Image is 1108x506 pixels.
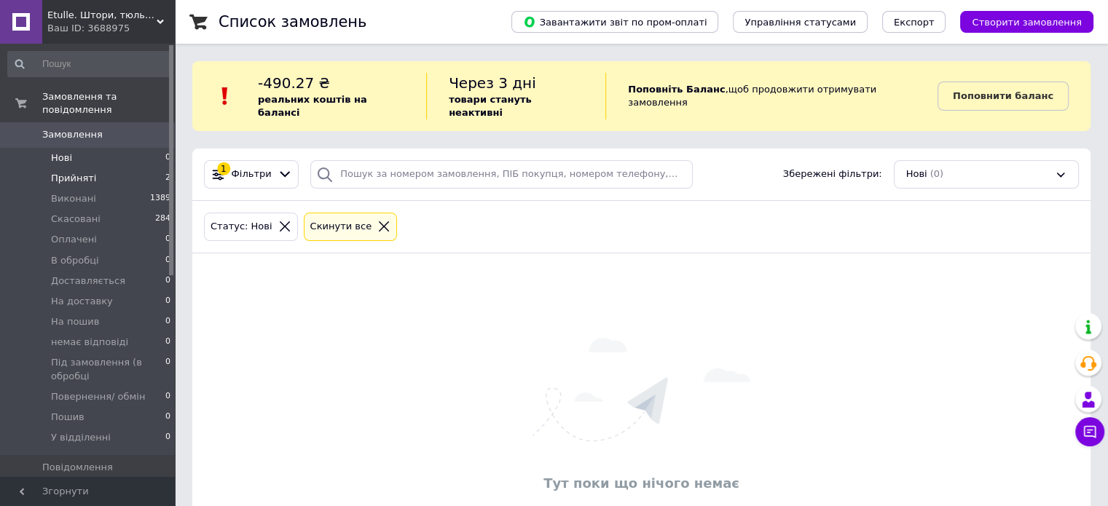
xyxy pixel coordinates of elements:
span: Замовлення та повідомлення [42,90,175,116]
span: 0 [165,274,170,288]
b: реальних коштів на балансі [258,94,367,118]
span: 0 [165,431,170,444]
span: Доставляється [51,274,125,288]
span: У відділенні [51,431,111,444]
h1: Список замовлень [219,13,366,31]
span: Експорт [894,17,935,28]
span: 2 [165,172,170,185]
span: 0 [165,151,170,165]
span: На доставку [51,295,113,308]
span: 0 [165,390,170,403]
span: 0 [165,336,170,349]
span: На пошив [51,315,99,328]
span: 1389 [150,192,170,205]
span: Повернення/ обмін [51,390,145,403]
span: Прийняті [51,172,96,185]
span: 0 [165,254,170,267]
span: Фільтри [232,167,272,181]
span: Пошив [51,411,85,424]
span: 0 [165,233,170,246]
b: товари стануть неактивні [449,94,532,118]
span: Повідомлення [42,461,113,474]
a: Створити замовлення [946,16,1093,27]
span: Завантажити звіт по пром-оплаті [523,15,707,28]
img: :exclamation: [214,85,236,107]
span: Під замовлення (в обробці [51,356,165,382]
span: Скасовані [51,213,101,226]
span: (0) [930,168,943,179]
span: Через 3 дні [449,74,536,92]
div: Cкинути все [307,219,375,234]
div: 1 [217,162,230,175]
span: 0 [165,411,170,424]
span: немає відповіді [51,336,128,349]
span: Нові [51,151,72,165]
span: Etulle. Штори, тюль, ролети, рулонні та римські штори, текстиль [47,9,157,22]
div: Статус: Нові [208,219,275,234]
span: 0 [165,295,170,308]
span: Збережені фільтри: [783,167,882,181]
button: Управління статусами [733,11,868,33]
div: , щоб продовжити отримувати замовлення [605,73,938,119]
span: 0 [165,356,170,382]
span: Замовлення [42,128,103,141]
b: Поповніть Баланс [628,84,725,95]
span: Створити замовлення [972,17,1082,28]
div: Ваш ID: 3688975 [47,22,175,35]
span: Оплачені [51,233,97,246]
button: Створити замовлення [960,11,1093,33]
div: Тут поки що нічого немає [200,474,1083,492]
span: Виконані [51,192,96,205]
span: -490.27 ₴ [258,74,330,92]
b: Поповнити баланс [953,90,1053,101]
a: Поповнити баланс [938,82,1069,111]
span: В обробці [51,254,99,267]
button: Завантажити звіт по пром-оплаті [511,11,718,33]
span: 0 [165,315,170,328]
button: Чат з покупцем [1075,417,1104,446]
input: Пошук [7,51,172,77]
button: Експорт [882,11,946,33]
span: 284 [155,213,170,226]
input: Пошук за номером замовлення, ПІБ покупця, номером телефону, Email, номером накладної [310,160,693,189]
span: Управління статусами [744,17,856,28]
span: Нові [906,167,927,181]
